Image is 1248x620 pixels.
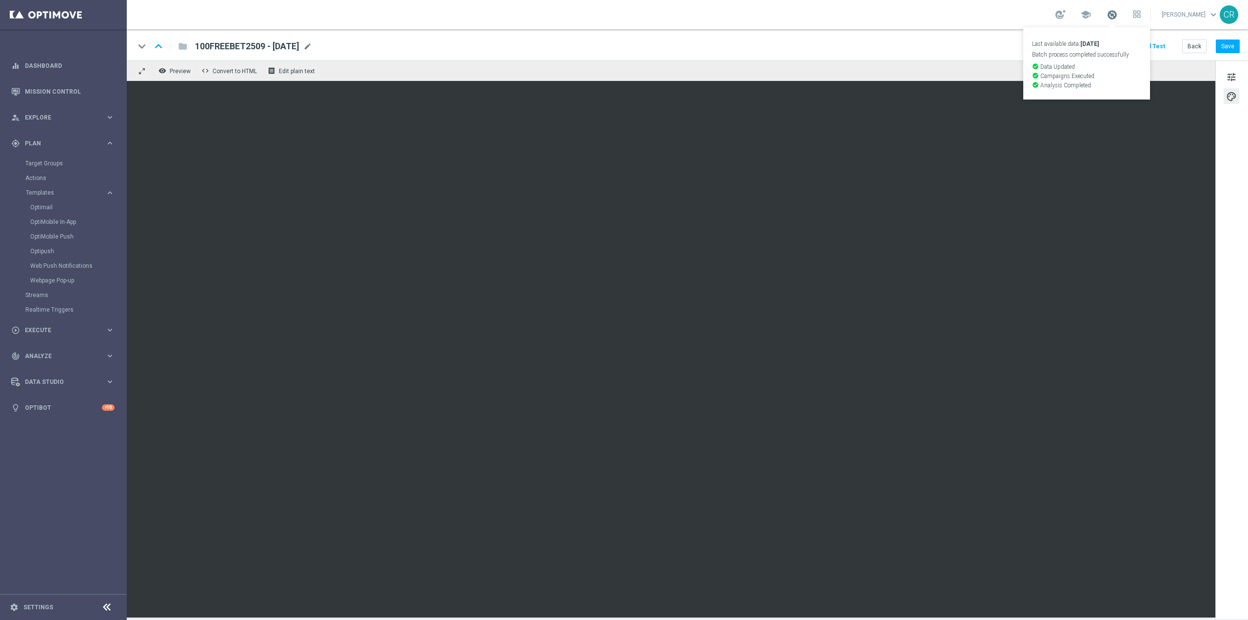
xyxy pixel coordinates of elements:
span: Plan [25,140,105,146]
button: Mission Control [11,88,115,96]
i: keyboard_arrow_right [105,139,115,148]
div: OptiMobile Push [30,229,126,244]
i: keyboard_arrow_right [105,325,115,335]
button: lightbulb Optibot +10 [11,404,115,412]
a: OptiMobile In-App [30,218,101,226]
a: Optipush [30,247,101,255]
i: check_circle [1032,72,1039,79]
button: Templates keyboard_arrow_right [25,189,115,197]
a: Actions [25,174,101,182]
button: palette [1224,88,1239,104]
a: Last available data:[DATE] Batch process completed successfully check_circle Data Updated check_c... [1106,7,1118,23]
div: +10 [102,404,115,411]
i: track_changes [11,352,20,360]
p: Batch process completed successfully [1032,52,1141,58]
div: Analyze [11,352,105,360]
span: school [1080,9,1091,20]
i: check_circle [1032,81,1039,88]
button: tune [1224,69,1239,84]
span: code [201,67,209,75]
span: mode_edit [303,42,312,51]
a: [PERSON_NAME]keyboard_arrow_down [1161,7,1220,22]
span: Preview [170,68,191,75]
a: Mission Control [25,79,115,104]
div: Web Push Notifications [30,259,126,273]
a: Streams [25,291,101,299]
a: Optibot [25,395,102,420]
i: settings [10,603,19,612]
div: Templates [26,190,105,196]
button: receipt Edit plain text [265,64,319,77]
div: Dashboard [11,53,115,79]
div: OptiMobile In-App [30,215,126,229]
button: equalizer Dashboard [11,62,115,70]
div: Actions [25,171,126,185]
i: equalizer [11,61,20,70]
i: keyboard_arrow_right [105,351,115,360]
i: keyboard_arrow_right [105,377,115,386]
a: Settings [23,604,53,610]
div: Templates [25,185,126,288]
span: palette [1226,90,1237,103]
div: CR [1220,5,1238,24]
button: play_circle_outline Execute keyboard_arrow_right [11,326,115,334]
i: play_circle_outline [11,326,20,335]
span: 100FREEBET2509 - 2025-09-25 [195,40,299,52]
div: Realtime Triggers [25,302,126,317]
i: gps_fixed [11,139,20,148]
i: receipt [268,67,275,75]
div: Optipush [30,244,126,259]
span: Execute [25,327,105,333]
div: Webpage Pop-up [30,273,126,288]
button: remove_red_eye Preview [156,64,195,77]
i: keyboard_arrow_right [105,188,115,198]
a: OptiMobile Push [30,233,101,240]
button: Save [1216,40,1240,53]
span: Edit plain text [279,68,315,75]
button: person_search Explore keyboard_arrow_right [11,114,115,121]
a: Webpage Pop-up [30,277,101,284]
a: Web Push Notifications [30,262,101,270]
p: Analysis Completed [1032,81,1141,88]
span: keyboard_arrow_down [1208,9,1219,20]
i: remove_red_eye [158,67,166,75]
i: keyboard_arrow_right [105,113,115,122]
a: Optimail [30,203,101,211]
div: Data Studio [11,378,105,386]
div: Plan [11,139,105,148]
div: Streams [25,288,126,302]
button: Data Studio keyboard_arrow_right [11,378,115,386]
button: track_changes Analyze keyboard_arrow_right [11,352,115,360]
p: Campaigns Executed [1032,72,1141,79]
span: Analyze [25,353,105,359]
span: Convert to HTML [213,68,257,75]
button: Back [1182,40,1207,53]
button: code Convert to HTML [199,64,261,77]
i: lightbulb [11,403,20,412]
button: gps_fixed Plan keyboard_arrow_right [11,140,115,147]
i: person_search [11,113,20,122]
strong: [DATE] [1080,40,1099,47]
div: Mission Control [11,79,115,104]
button: Send Test [1135,40,1167,53]
div: Optimail [30,200,126,215]
p: Data Updated [1032,63,1141,70]
div: Optibot [11,395,115,420]
div: Execute [11,326,105,335]
div: Explore [11,113,105,122]
a: Realtime Triggers [25,306,101,314]
p: Last available data: [1032,41,1141,47]
a: Dashboard [25,53,115,79]
span: Data Studio [25,379,105,385]
i: check_circle [1032,63,1039,70]
a: Target Groups [25,160,101,167]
